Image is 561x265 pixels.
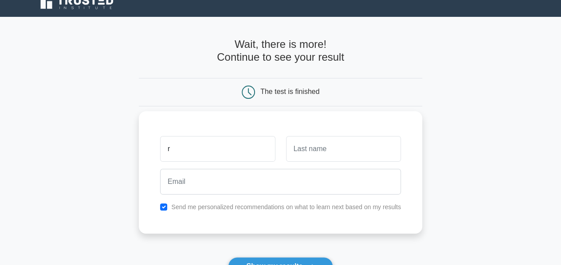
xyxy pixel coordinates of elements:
label: Send me personalized recommendations on what to learn next based on my results [171,203,401,210]
input: Email [160,169,401,195]
input: First name [160,136,275,162]
div: The test is finished [260,88,319,95]
h4: Wait, there is more! Continue to see your result [139,38,422,64]
input: Last name [286,136,401,162]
